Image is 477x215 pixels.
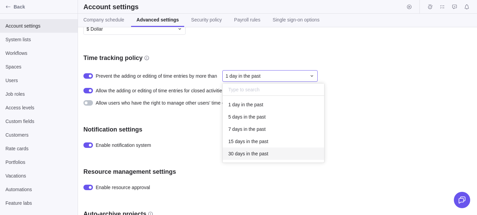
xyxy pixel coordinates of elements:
input: Type to search [223,83,324,96]
span: 30 days in the past [228,150,268,157]
span: 15 days in the past [228,138,268,145]
span: 1 day in the past [225,73,260,79]
span: 5 days in the past [228,113,266,120]
span: 7 days in the past [228,126,266,133]
span: 1 day in the past [228,101,263,108]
